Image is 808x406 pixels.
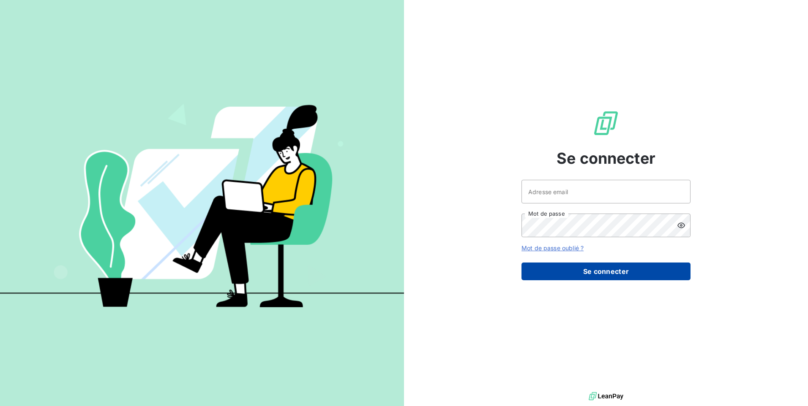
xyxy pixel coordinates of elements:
[557,147,655,170] span: Se connecter
[592,110,620,137] img: Logo LeanPay
[521,263,691,280] button: Se connecter
[589,390,623,403] img: logo
[521,180,691,203] input: placeholder
[521,244,584,252] a: Mot de passe oublié ?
